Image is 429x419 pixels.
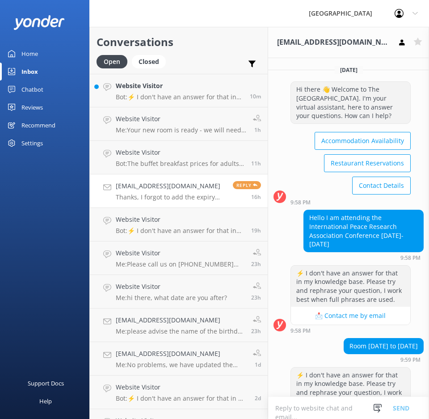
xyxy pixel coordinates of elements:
div: ⚡ I don't have an answer for that in my knowledge base. Please try and rephrase your question, I ... [291,266,410,307]
p: Bot: ⚡ I don't have an answer for that in my knowledge base. Please try and rephrase your questio... [116,227,244,235]
div: Sep 16 2025 09:58pm (UTC +12:00) Pacific/Auckland [290,327,411,334]
button: Contact Details [352,177,411,195]
h4: Website Visitor [116,282,227,292]
span: Sep 19 2025 12:55am (UTC +12:00) Pacific/Auckland [251,160,261,167]
p: Bot: ⚡ I don't have an answer for that in my knowledge base. Please try and rephrase your questio... [116,93,243,101]
h4: Website Visitor [116,81,243,91]
p: Me: hi there, what date are you after? [116,294,227,302]
div: Home [21,45,38,63]
div: ⚡ I don't have an answer for that in my knowledge base. Please try and rephrase your question, I ... [291,368,410,409]
span: Reply [233,181,261,189]
h2: Conversations [97,34,261,51]
p: Me: please advise the name of the birthday person & we can have a look at the birthday club list [116,327,244,335]
a: Closed [132,56,170,66]
div: Hi there 👋 Welcome to The [GEOGRAPHIC_DATA]. I'm your virtual assistant, here to answer your ques... [291,82,410,123]
h4: Website Visitor [116,248,244,258]
span: Sep 18 2025 12:59pm (UTC +12:00) Pacific/Auckland [251,260,261,268]
strong: 9:58 PM [400,255,421,261]
p: Me: No problems, we have updated the email address. [116,361,246,369]
span: [DATE] [335,66,363,74]
h4: Website Visitor [116,382,248,392]
span: Sep 19 2025 11:51am (UTC +12:00) Pacific/Auckland [250,93,261,100]
p: Bot: ⚡ I don't have an answer for that in my knowledge base. Please try and rephrase your questio... [116,394,248,402]
span: Sep 18 2025 04:38pm (UTC +12:00) Pacific/Auckland [251,227,261,234]
h4: [EMAIL_ADDRESS][DOMAIN_NAME] [116,315,244,325]
h3: [EMAIL_ADDRESS][DOMAIN_NAME] [277,37,391,48]
img: yonder-white-logo.png [13,15,65,30]
a: Website VisitorMe:Your new room is ready - we will need to get you moved asap.1h [90,107,268,141]
a: Website VisitorMe:Please call us on [PHONE_NUMBER] and we can check lost property for you23h [90,241,268,275]
p: Me: Please call us on [PHONE_NUMBER] and we can check lost property for you [116,260,244,268]
span: Sep 16 2025 05:29pm (UTC +12:00) Pacific/Auckland [255,394,261,402]
div: Room [DATE] to [DATE] [344,339,423,354]
span: Sep 18 2025 12:57pm (UTC +12:00) Pacific/Auckland [251,327,261,335]
button: Restaurant Reservations [324,154,411,172]
h4: [EMAIL_ADDRESS][DOMAIN_NAME] [116,181,226,191]
div: Reviews [21,98,43,116]
p: Thanks, I forgot to add the expiry date, let me resend the email, with thanks [116,193,226,201]
a: [EMAIL_ADDRESS][DOMAIN_NAME]Thanks, I forgot to add the expiry date, let me resend the email, wit... [90,174,268,208]
div: Chatbot [21,80,43,98]
div: Help [39,392,52,410]
div: Recommend [21,116,55,134]
a: Website VisitorMe:hi there, what date are you after?23h [90,275,268,309]
div: Inbox [21,63,38,80]
span: Sep 19 2025 10:17am (UTC +12:00) Pacific/Auckland [254,126,261,134]
h4: Website Visitor [116,215,244,224]
a: Website VisitorBot:⚡ I don't have an answer for that in my knowledge base. Please try and rephras... [90,208,268,241]
div: Hello I am attending the International Peace Research Association Conference [DATE]-[DATE] [304,210,423,251]
p: Bot: The buffet breakfast prices for adults are $34.90 for cooked and $24.90 for continental. [116,160,244,168]
p: Me: Your new room is ready - we will need to get you moved asap. [116,126,246,134]
div: Closed [132,55,166,68]
h4: Website Visitor [116,114,246,124]
a: Website VisitorBot:⚡ I don't have an answer for that in my knowledge base. Please try and rephras... [90,376,268,409]
a: Website VisitorBot:⚡ I don't have an answer for that in my knowledge base. Please try and rephras... [90,74,268,107]
span: Sep 18 2025 08:01pm (UTC +12:00) Pacific/Auckland [251,193,261,201]
a: [EMAIL_ADDRESS][DOMAIN_NAME]Me:please advise the name of the birthday person & we can have a look... [90,309,268,342]
span: Sep 17 2025 03:31pm (UTC +12:00) Pacific/Auckland [255,361,261,368]
button: Accommodation Availability [315,132,411,150]
button: 📩 Contact me by email [291,307,410,325]
a: [EMAIL_ADDRESS][DOMAIN_NAME]Me:No problems, we have updated the email address.1d [90,342,268,376]
strong: 9:58 PM [290,328,311,334]
div: Sep 16 2025 09:58pm (UTC +12:00) Pacific/Auckland [290,199,411,205]
a: Open [97,56,132,66]
div: Support Docs [28,374,64,392]
div: Open [97,55,127,68]
span: Sep 18 2025 12:59pm (UTC +12:00) Pacific/Auckland [251,294,261,301]
h4: Website Visitor [116,148,244,157]
strong: 9:59 PM [400,357,421,363]
div: Sep 16 2025 09:58pm (UTC +12:00) Pacific/Auckland [303,254,424,261]
h4: [EMAIL_ADDRESS][DOMAIN_NAME] [116,349,246,359]
div: Sep 16 2025 09:59pm (UTC +12:00) Pacific/Auckland [344,356,424,363]
a: Website VisitorBot:The buffet breakfast prices for adults are $34.90 for cooked and $24.90 for co... [90,141,268,174]
div: Settings [21,134,43,152]
strong: 9:58 PM [290,200,311,205]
